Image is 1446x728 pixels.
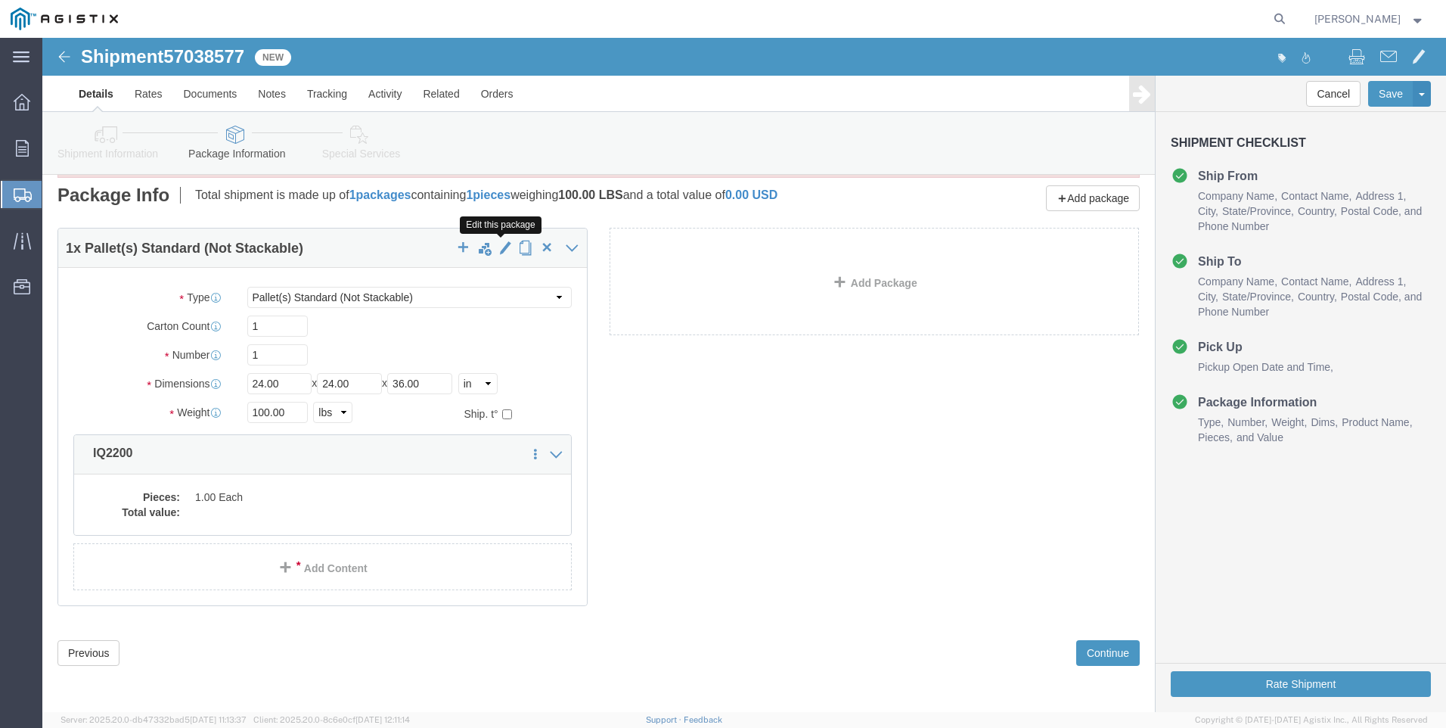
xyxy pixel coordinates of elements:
[684,715,722,724] a: Feedback
[61,715,247,724] span: Server: 2025.20.0-db47332bad5
[1314,11,1401,27] span: Amy Tuttle-Osburn
[253,715,410,724] span: Client: 2025.20.0-8c6e0cf
[190,715,247,724] span: [DATE] 11:13:37
[11,8,118,30] img: logo
[42,38,1446,712] iframe: FS Legacy Container
[1314,10,1426,28] button: [PERSON_NAME]
[355,715,410,724] span: [DATE] 12:11:14
[1195,714,1428,726] span: Copyright © [DATE]-[DATE] Agistix Inc., All Rights Reserved
[646,715,684,724] a: Support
